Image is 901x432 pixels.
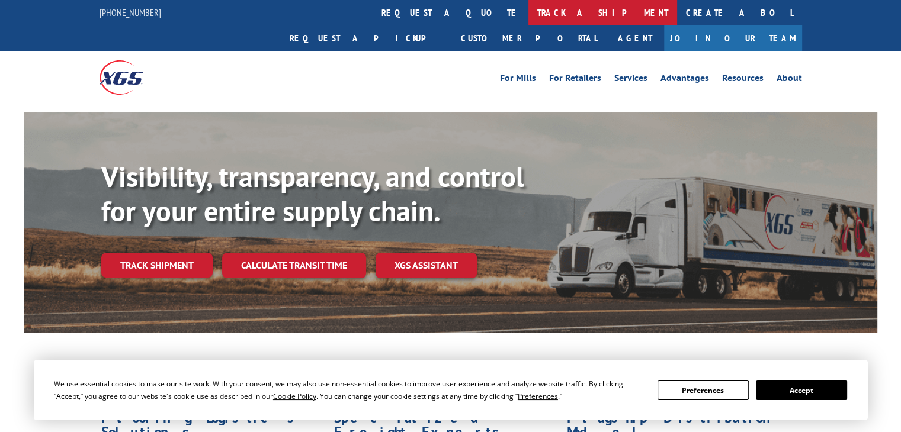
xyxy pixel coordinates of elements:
[660,73,709,86] a: Advantages
[756,380,847,400] button: Accept
[54,378,643,402] div: We use essential cookies to make our site work. With your consent, we may also use non-essential ...
[614,73,647,86] a: Services
[34,360,868,420] div: Cookie Consent Prompt
[658,380,749,400] button: Preferences
[100,7,161,18] a: [PHONE_NUMBER]
[222,253,366,278] a: Calculate transit time
[281,25,452,51] a: Request a pickup
[101,253,213,278] a: Track shipment
[722,73,764,86] a: Resources
[549,73,601,86] a: For Retailers
[101,158,524,229] b: Visibility, transparency, and control for your entire supply chain.
[777,73,802,86] a: About
[452,25,606,51] a: Customer Portal
[606,25,664,51] a: Agent
[518,391,558,401] span: Preferences
[273,391,316,401] span: Cookie Policy
[500,73,536,86] a: For Mills
[664,25,802,51] a: Join Our Team
[376,253,477,278] a: XGS ASSISTANT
